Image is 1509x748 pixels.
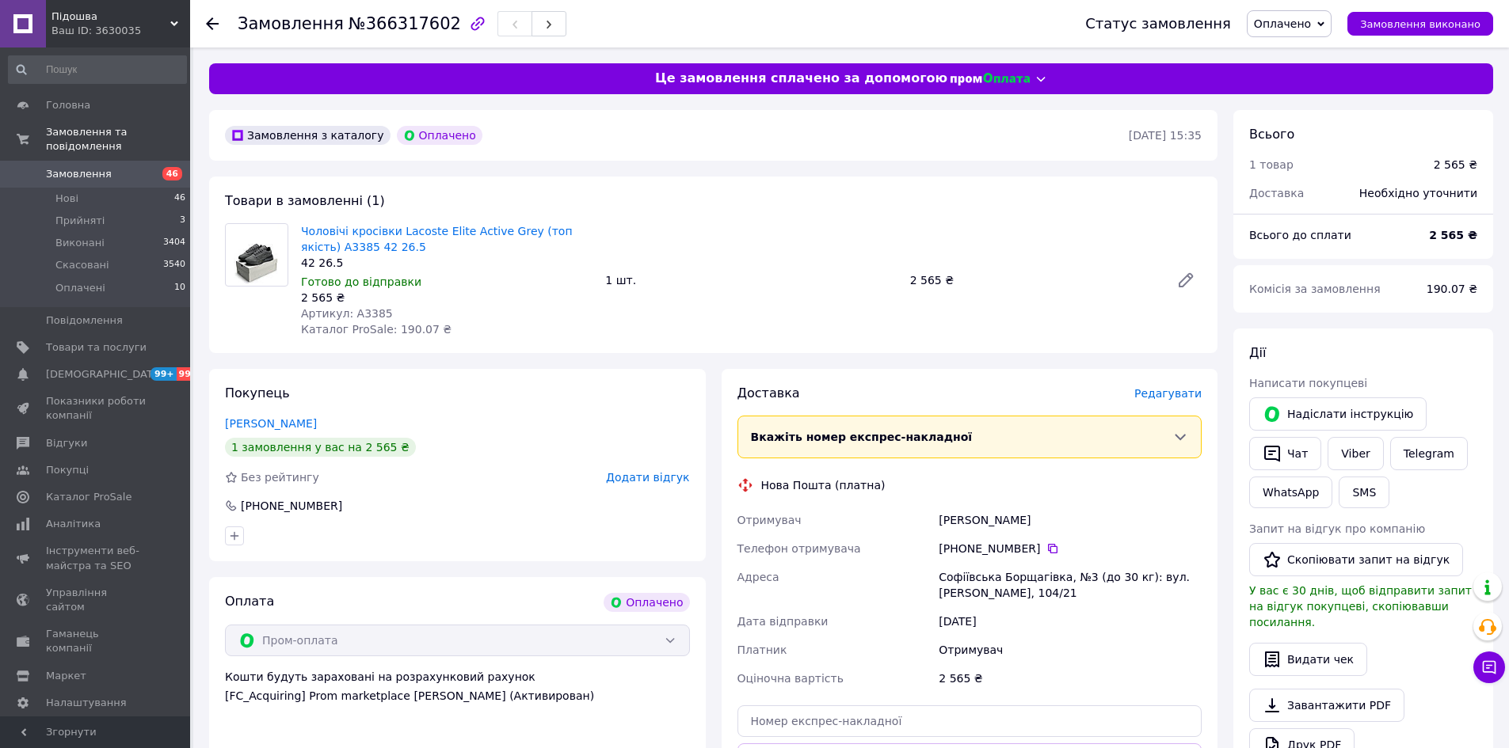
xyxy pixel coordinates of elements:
[225,438,416,457] div: 1 замовлення у вас на 2 565 ₴
[55,236,105,250] span: Виконані
[225,193,385,208] span: Товари в замовленні (1)
[238,14,344,33] span: Замовлення
[225,594,274,609] span: Оплата
[936,563,1205,607] div: Софіївська Борщагівка, №3 (до 30 кг): вул. [PERSON_NAME], 104/21
[1390,437,1468,470] a: Telegram
[46,696,127,710] span: Налаштування
[55,258,109,272] span: Скасовані
[234,224,280,286] img: Чоловічі кросівки Lacoste Elite Active Grey (топ якість) A3385 42 26.5
[1360,18,1480,30] span: Замовлення виконано
[301,290,593,306] div: 2 565 ₴
[225,126,391,145] div: Замовлення з каталогу
[301,225,573,253] a: Чоловічі кросівки Lacoste Elite Active Grey (топ якість) A3385 42 26.5
[301,307,393,320] span: Артикул: A3385
[46,167,112,181] span: Замовлення
[1129,129,1202,142] time: [DATE] 15:35
[1249,477,1332,508] a: WhatsApp
[1249,229,1351,241] span: Всього до сплати
[1249,345,1266,360] span: Дії
[737,385,800,401] span: Доставка
[1249,127,1294,142] span: Всього
[1249,689,1404,722] a: Завантажити PDF
[939,541,1202,556] div: [PHONE_NUMBER]
[1350,176,1487,211] div: Необхідно уточнити
[225,688,690,704] div: [FC_Acquiring] Prom marketplace [PERSON_NAME] (Активирован)
[1254,17,1311,30] span: Оплачено
[936,607,1205,636] div: [DATE]
[46,544,147,572] span: Інструменти веб-майстра та SEO
[1339,477,1389,508] button: SMS
[604,593,689,612] div: Оплачено
[1429,229,1477,241] b: 2 565 ₴
[1249,397,1427,431] button: Надіслати інструкцію
[46,125,190,154] span: Замовлення та повідомлення
[1427,283,1477,295] span: 190.07 ₴
[225,385,290,401] span: Покупець
[936,636,1205,664] div: Отримувач
[180,214,185,228] span: 3
[655,70,947,88] span: Це замовлення сплачено за допомогою
[46,436,87,450] span: Відгуки
[936,506,1205,534] div: [PERSON_NAME]
[301,323,452,336] span: Каталог ProSale: 190.07 ₴
[8,55,187,84] input: Пошук
[151,367,177,381] span: 99+
[1249,377,1367,389] span: Написати покупцеві
[174,281,185,295] span: 10
[46,98,90,112] span: Головна
[46,340,147,355] span: Товари та послуги
[225,669,690,704] div: Кошти будуть зараховані на розрахунковий рахунок
[46,313,123,328] span: Повідомлення
[46,463,89,477] span: Покупці
[349,14,461,33] span: №366317602
[1249,643,1367,676] button: Видати чек
[1085,16,1231,32] div: Статус замовлення
[55,281,105,295] span: Оплачені
[301,255,593,271] div: 42 26.5
[1347,12,1493,36] button: Замовлення виконано
[1249,158,1294,171] span: 1 товар
[737,672,844,685] span: Оціночна вартість
[162,167,182,180] span: 46
[55,214,105,228] span: Прийняті
[46,394,147,423] span: Показники роботи компанії
[225,417,317,430] a: [PERSON_NAME]
[1249,584,1472,628] span: У вас є 30 днів, щоб відправити запит на відгук покупцеві, скопіювавши посилання.
[46,669,86,683] span: Маркет
[1249,187,1304,199] span: Доставка
[51,9,170,24] span: Підошва
[1249,522,1425,535] span: Запит на відгук про компанію
[737,571,779,583] span: Адреса
[239,498,344,514] div: [PHONE_NUMBER]
[1473,651,1505,683] button: Чат з покупцем
[55,192,78,206] span: Нові
[737,644,787,656] span: Платник
[163,236,185,250] span: 3404
[599,269,903,291] div: 1 шт.
[241,471,319,484] span: Без рейтингу
[1249,283,1381,295] span: Комісія за замовлення
[1328,437,1383,470] a: Viber
[46,517,101,531] span: Аналітика
[46,367,163,382] span: [DEMOGRAPHIC_DATA]
[1134,387,1202,400] span: Редагувати
[737,705,1202,737] input: Номер експрес-накладної
[51,24,190,38] div: Ваш ID: 3630035
[1170,264,1202,296] a: Редагувати
[46,627,147,655] span: Гаманець компанії
[904,269,1164,291] div: 2 565 ₴
[1249,437,1321,470] button: Чат
[206,16,219,32] div: Повернутися назад
[606,471,689,484] span: Додати відгук
[936,664,1205,693] div: 2 565 ₴
[397,126,482,145] div: Оплачено
[46,490,131,504] span: Каталог ProSale
[46,586,147,614] span: Управління сайтом
[1434,157,1477,173] div: 2 565 ₴
[737,514,802,526] span: Отримувач
[737,542,861,555] span: Телефон отримувача
[163,258,185,272] span: 3540
[751,431,973,443] span: Вкажіть номер експрес-накладної
[177,367,203,381] span: 99+
[301,275,421,288] span: Готово до відправки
